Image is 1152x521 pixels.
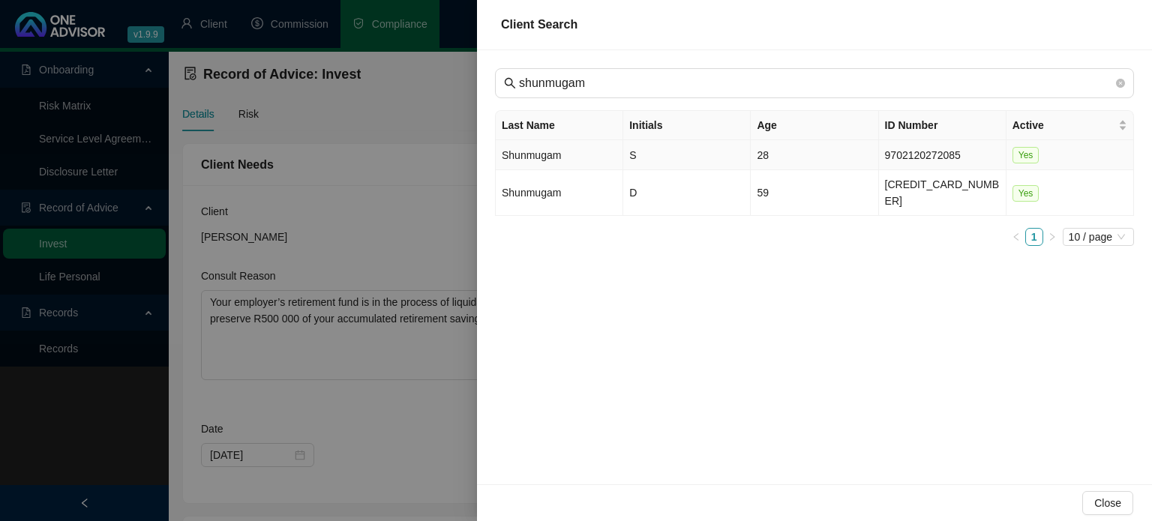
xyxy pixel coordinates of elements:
[1012,147,1039,163] span: Yes
[1048,232,1057,241] span: right
[751,111,878,140] th: Age
[496,170,623,216] td: Shunmugam
[1063,228,1134,246] div: Page Size
[1012,117,1115,133] span: Active
[757,187,769,199] span: 59
[1116,76,1125,90] span: close-circle
[1069,229,1128,245] span: 10 / page
[1012,232,1021,241] span: left
[879,111,1006,140] th: ID Number
[496,140,623,170] td: Shunmugam
[1007,228,1025,246] button: left
[879,170,1006,216] td: [CREDIT_CARD_NUMBER]
[623,140,751,170] td: S
[501,18,577,31] span: Client Search
[504,77,516,89] span: search
[1082,491,1133,515] button: Close
[879,140,1006,170] td: 9702120272085
[1006,111,1134,140] th: Active
[623,170,751,216] td: D
[1116,79,1125,88] span: close-circle
[1012,185,1039,202] span: Yes
[1043,228,1061,246] li: Next Page
[496,111,623,140] th: Last Name
[1043,228,1061,246] button: right
[1025,228,1043,246] li: 1
[623,111,751,140] th: Initials
[1026,229,1042,245] a: 1
[757,149,769,161] span: 28
[1007,228,1025,246] li: Previous Page
[519,74,1113,92] input: Last Name
[1094,495,1121,511] span: Close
